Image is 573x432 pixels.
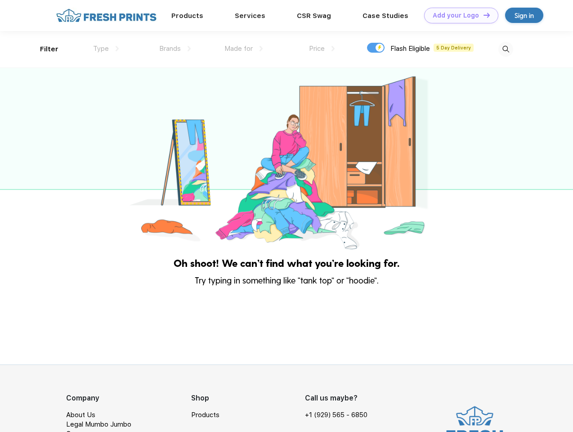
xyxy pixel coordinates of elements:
a: Products [171,12,203,20]
img: dropdown.png [116,46,119,51]
a: Legal Mumbo Jumbo [66,420,131,428]
a: CSR Swag [297,12,331,20]
a: About Us [66,411,95,419]
img: DT [483,13,490,18]
img: fo%20logo%202.webp [54,8,159,23]
img: dropdown.png [331,46,335,51]
a: Products [191,411,219,419]
div: Sign in [515,10,534,21]
div: Add your Logo [433,12,479,19]
div: Call us maybe? [305,393,373,404]
span: Price [309,45,325,53]
a: Services [235,12,265,20]
div: Filter [40,44,58,54]
span: Type [93,45,109,53]
img: desktop_search.svg [498,42,513,57]
div: Shop [191,393,305,404]
div: Company [66,393,191,404]
img: dropdown.png [188,46,191,51]
span: Flash Eligible [390,45,430,53]
a: +1 (929) 565 - 6850 [305,410,367,420]
span: Made for [224,45,253,53]
img: dropdown.png [260,46,263,51]
span: Brands [159,45,181,53]
span: 5 Day Delivery [434,44,474,52]
a: Sign in [505,8,543,23]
